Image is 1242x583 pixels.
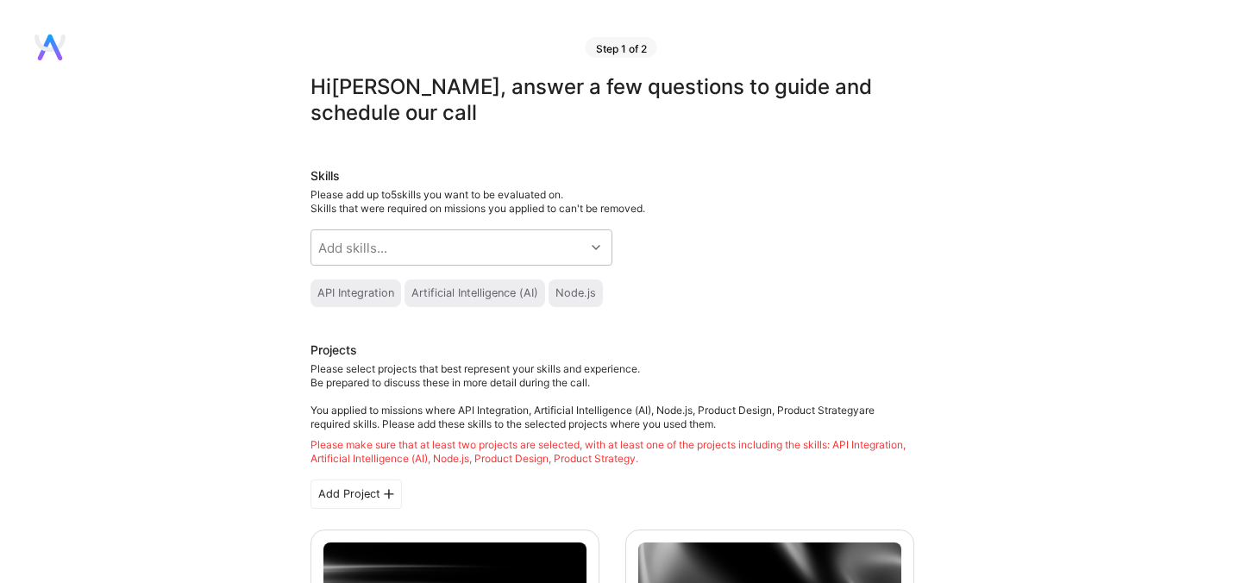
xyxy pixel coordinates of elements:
[592,243,600,252] i: icon Chevron
[411,286,538,300] div: Artificial Intelligence (AI)
[310,202,645,215] span: Skills that were required on missions you applied to can't be removed.
[310,342,357,359] div: Projects
[318,239,387,257] div: Add skills...
[310,438,914,466] div: Please make sure that at least two projects are selected, with at least one of the projects inclu...
[555,286,596,300] div: Node.js
[310,74,914,126] div: Hi [PERSON_NAME] , answer a few questions to guide and schedule our call
[310,480,402,509] div: Add Project
[586,37,657,58] div: Step 1 of 2
[384,489,394,499] i: icon PlusBlackFlat
[317,286,394,300] div: API Integration
[310,167,914,185] div: Skills
[310,362,914,466] div: Please select projects that best represent your skills and experience. Be prepared to discuss the...
[310,188,914,216] div: Please add up to 5 skills you want to be evaluated on.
